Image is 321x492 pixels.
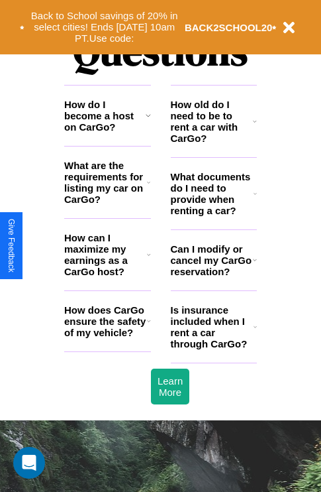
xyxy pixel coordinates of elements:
h3: Is insurance included when I rent a car through CarGo? [171,304,253,349]
h3: How does CarGo ensure the safety of my vehicle? [64,304,147,338]
button: Back to School savings of 20% in select cities! Ends [DATE] 10am PT.Use code: [24,7,185,48]
h3: How can I maximize my earnings as a CarGo host? [64,232,147,277]
div: Open Intercom Messenger [13,447,45,479]
h3: Can I modify or cancel my CarGo reservation? [171,243,253,277]
h3: How old do I need to be to rent a car with CarGo? [171,99,253,144]
h3: How do I become a host on CarGo? [64,99,146,133]
button: Learn More [151,369,189,404]
h3: What are the requirements for listing my car on CarGo? [64,160,147,205]
b: BACK2SCHOOL20 [185,22,273,33]
div: Give Feedback [7,219,16,273]
h3: What documents do I need to provide when renting a car? [171,171,254,216]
